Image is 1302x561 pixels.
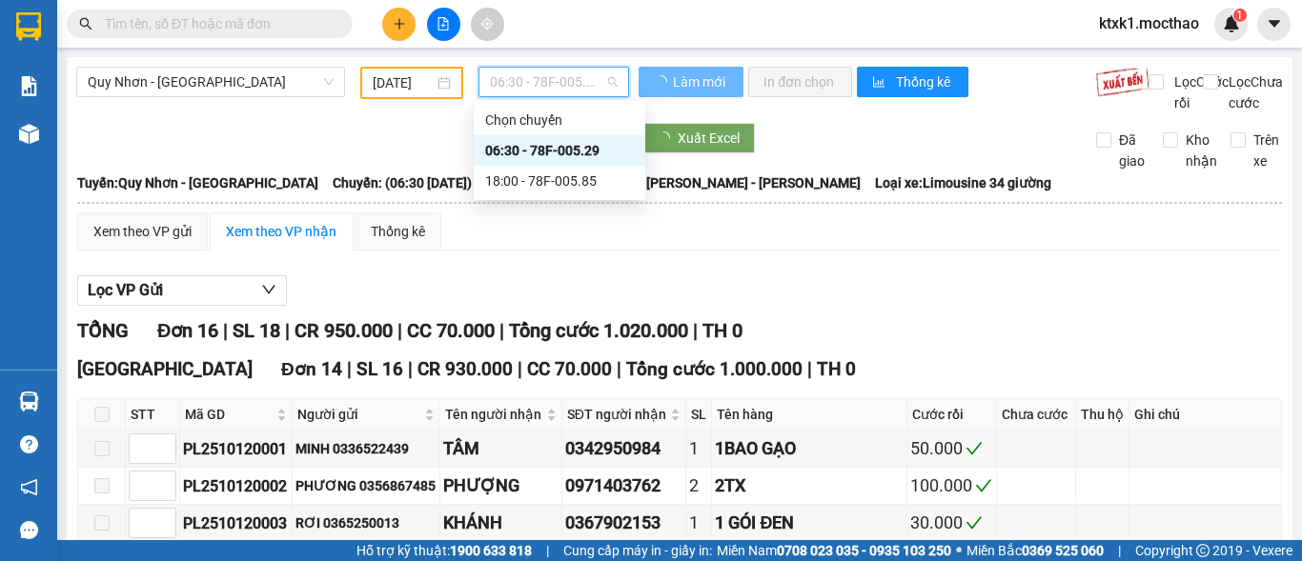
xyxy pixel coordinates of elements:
button: caret-down [1257,8,1291,41]
span: Quy Nhơn - Đà Lạt [88,68,334,96]
div: 0971403762 [565,472,683,499]
span: bar-chart [872,75,888,90]
div: 1 [689,435,708,462]
span: Lọc VP Gửi [88,278,163,302]
td: 0342950984 [562,431,687,468]
input: 12/10/2025 [373,72,434,93]
span: | [499,319,504,342]
span: Tài xế: [PERSON_NAME] - [PERSON_NAME] [606,172,861,193]
div: 2TX [715,472,904,499]
span: SĐT người nhận [567,404,667,425]
span: Lọc Cước rồi [1167,71,1231,113]
img: icon-new-feature [1223,15,1240,32]
strong: 1900 633 818 [450,543,532,558]
th: Thu hộ [1076,399,1129,431]
span: | [223,319,228,342]
span: | [617,358,621,380]
span: 06:30 - 78F-005.29 [490,68,618,96]
span: TH 0 [702,319,743,342]
td: KHÁNH [440,505,562,542]
span: Đơn 14 [281,358,342,380]
span: SL 16 [356,358,403,380]
span: Xuất Excel [678,128,740,149]
img: warehouse-icon [19,391,39,411]
span: ktxk1.mocthao [1084,11,1214,35]
button: Xuất Excel [641,123,755,153]
img: solution-icon [19,76,39,96]
span: [GEOGRAPHIC_DATA] [77,358,253,380]
td: PL2510120001 [180,431,293,468]
sup: 1 [1233,9,1247,22]
div: TÂM [443,435,559,462]
span: Miền Bắc [966,540,1104,561]
button: aim [471,8,504,41]
span: 1 [1236,9,1243,22]
span: Đã giao [1111,130,1152,171]
span: message [20,521,38,539]
div: Xem theo VP nhận [226,221,336,242]
span: Miền Nam [717,540,951,561]
span: search [79,17,92,30]
span: | [408,358,413,380]
span: caret-down [1266,15,1283,32]
span: CR 950.000 [295,319,393,342]
td: PHƯỢNG [440,468,562,505]
span: | [546,540,549,561]
button: plus [382,8,416,41]
img: 9k= [1095,67,1149,97]
button: Làm mới [639,67,743,97]
div: Chọn chuyến [485,110,634,130]
span: | [807,358,812,380]
div: 1 GÓI ĐEN [715,510,904,536]
td: 0971403762 [562,468,687,505]
span: TỔNG [77,319,129,342]
div: 30.000 [910,510,992,536]
span: aim [480,17,494,30]
span: SL 18 [233,319,280,342]
span: Mã GD [185,404,273,425]
div: 0367902153 [565,510,683,536]
span: Chuyến: (06:30 [DATE]) [333,172,472,193]
th: Ghi chú [1129,399,1282,431]
td: 0367902153 [562,505,687,542]
div: 100.000 [910,472,992,499]
span: Lọc Chưa cước [1221,71,1286,113]
span: plus [393,17,406,30]
div: PHƯỢNG [443,472,559,499]
button: In đơn chọn [748,67,852,97]
span: file-add [437,17,450,30]
span: check [975,477,992,494]
button: bar-chartThống kê [857,67,968,97]
span: ⚪️ [956,547,962,554]
input: Tìm tên, số ĐT hoặc mã đơn [105,13,330,34]
span: question-circle [20,435,38,453]
span: CR 930.000 [417,358,513,380]
div: 1 [689,510,708,536]
button: file-add [427,8,460,41]
span: TH 0 [817,358,856,380]
td: TÂM [440,431,562,468]
div: 50.000 [910,435,992,462]
th: SL [686,399,712,431]
div: KHÁNH [443,510,559,536]
span: check [966,514,983,531]
span: Tên người nhận [445,404,542,425]
div: PL2510120001 [183,437,289,461]
span: Thống kê [896,71,953,92]
th: Chưa cước [997,399,1076,431]
div: RƠI 0365250013 [295,512,437,533]
span: Tổng cước 1.000.000 [626,358,803,380]
span: down [261,282,276,297]
div: 0342950984 [565,435,683,462]
span: CC 70.000 [527,358,612,380]
th: Cước rồi [907,399,996,431]
strong: 0708 023 035 - 0935 103 250 [777,543,951,558]
img: warehouse-icon [19,124,39,144]
img: logo-vxr [16,12,41,41]
span: | [1118,540,1121,561]
th: STT [126,399,180,431]
span: Người gửi [297,404,420,425]
div: 2 [689,472,708,499]
span: CC 70.000 [407,319,495,342]
div: Chọn chuyến [474,105,645,135]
